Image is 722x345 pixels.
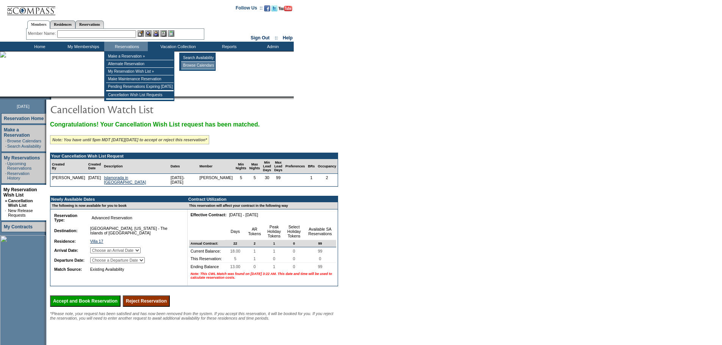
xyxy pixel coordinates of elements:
a: Reservation Home [4,116,44,121]
b: Residence: [54,239,76,244]
img: Follow us on Twitter [271,5,277,11]
img: Become our fan on Facebook [264,5,270,11]
img: b_calculator.gif [168,30,174,37]
td: Follow Us :: [236,5,263,14]
td: Member [198,159,234,174]
span: 1 [252,247,257,255]
td: Vacation Collection [148,42,207,51]
a: Follow us on Twitter [271,8,277,12]
span: 22 [232,240,239,247]
td: Dates [169,159,198,174]
span: 0 [291,247,297,255]
a: Cancellation Wish List [8,198,33,208]
td: 5 [248,174,262,186]
td: Note: This CWL Match was found on [DATE] 3:22 AM. This date and time will be used to calculate re... [189,270,336,281]
a: Islamorada in [GEOGRAPHIC_DATA] [104,175,146,184]
td: Annual Contract: [189,240,226,247]
td: [DATE]- [DATE] [169,174,198,186]
td: Pending Reservations Expiring [DATE] [106,83,174,91]
b: Arrival Date: [54,248,78,253]
td: Reports [207,42,250,51]
span: Congratulations! Your Cancellation Wish List request has been matched. [50,121,260,128]
span: *Please note, your request has been satisfied and has now been removed from the system. If you ac... [50,311,334,320]
span: 0 [252,263,257,270]
nobr: [DATE] - [DATE] [229,212,258,217]
a: Make a Reservation [4,127,30,138]
td: Current Balance: [189,247,226,255]
img: pgTtlCancellationNotification.gif [50,101,202,117]
a: Browse Calendars [7,139,41,143]
td: 30 [262,174,273,186]
img: View [145,30,152,37]
span: :: [275,35,278,41]
span: 99 [317,240,324,247]
img: Impersonate [153,30,159,37]
span: 99 [316,247,324,255]
img: b_edit.gif [138,30,144,37]
td: My Memberships [61,42,104,51]
td: Cancellation Wish List Requests [106,91,174,99]
a: Search Availability [7,144,41,148]
td: Min Lead Days [262,159,273,174]
input: Reject Reservation [123,295,170,307]
a: My Reservations [4,155,40,161]
td: [PERSON_NAME] [198,174,234,186]
span: 2 [252,240,257,247]
td: Reservations [104,42,148,51]
a: Residences [50,20,75,28]
a: Reservations [75,20,104,28]
a: My Reservation Wish List [3,187,37,198]
a: Villa 17 [90,239,103,244]
span: 0 [271,255,277,262]
td: Home [17,42,61,51]
td: Select Holiday Tokens [284,223,304,240]
a: New Release Requests [8,208,33,217]
td: Alternate Reservation [106,60,174,68]
td: · [5,161,6,170]
a: Reservation History [7,171,30,180]
td: Min Nights [234,159,248,174]
td: Occupancy [316,159,338,174]
td: [GEOGRAPHIC_DATA], [US_STATE] - The Islands of [GEOGRAPHIC_DATA] [89,225,181,237]
td: Max Lead Days [273,159,284,174]
span: 1 [252,255,257,262]
td: This Reservation: [189,255,226,263]
a: Help [283,35,293,41]
a: Sign Out [251,35,269,41]
b: » [5,198,7,203]
img: blank.gif [51,97,52,100]
td: · [5,171,6,180]
td: Description [102,159,169,174]
b: Destination: [54,228,78,233]
td: 99 [273,174,284,186]
a: Subscribe to our YouTube Channel [279,8,292,12]
a: Upcoming Reservations [7,161,31,170]
td: Peak Holiday Tokens [264,223,284,240]
td: [PERSON_NAME] [50,174,87,186]
input: Accept and Book Reservation [50,295,121,307]
b: Departure Date: [54,258,85,262]
div: Member Name: [28,30,57,37]
td: Created By [50,159,87,174]
td: [DATE] [87,174,103,186]
i: Note: You have until 5pm MDT [DATE][DATE] to accept or reject this reservation* [52,137,207,142]
img: Reservations [160,30,167,37]
td: Newly Available Dates [50,196,183,202]
span: 0 [291,255,297,262]
span: [DATE] [17,104,30,109]
span: 1 [271,263,277,270]
td: · [5,144,6,148]
td: AR Tokens [245,223,264,240]
span: 5 [233,255,238,262]
a: Become our fan on Facebook [264,8,270,12]
img: promoShadowLeftCorner.gif [49,97,51,100]
td: Make a Reservation » [106,53,174,60]
b: Effective Contract: [191,212,227,217]
td: · [5,208,7,217]
span: Advanced Reservation [90,214,134,222]
b: Reservation Type: [54,213,77,222]
td: · [5,139,6,143]
img: Subscribe to our YouTube Channel [279,6,292,11]
span: 0 [291,263,297,270]
span: 99 [316,263,324,270]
